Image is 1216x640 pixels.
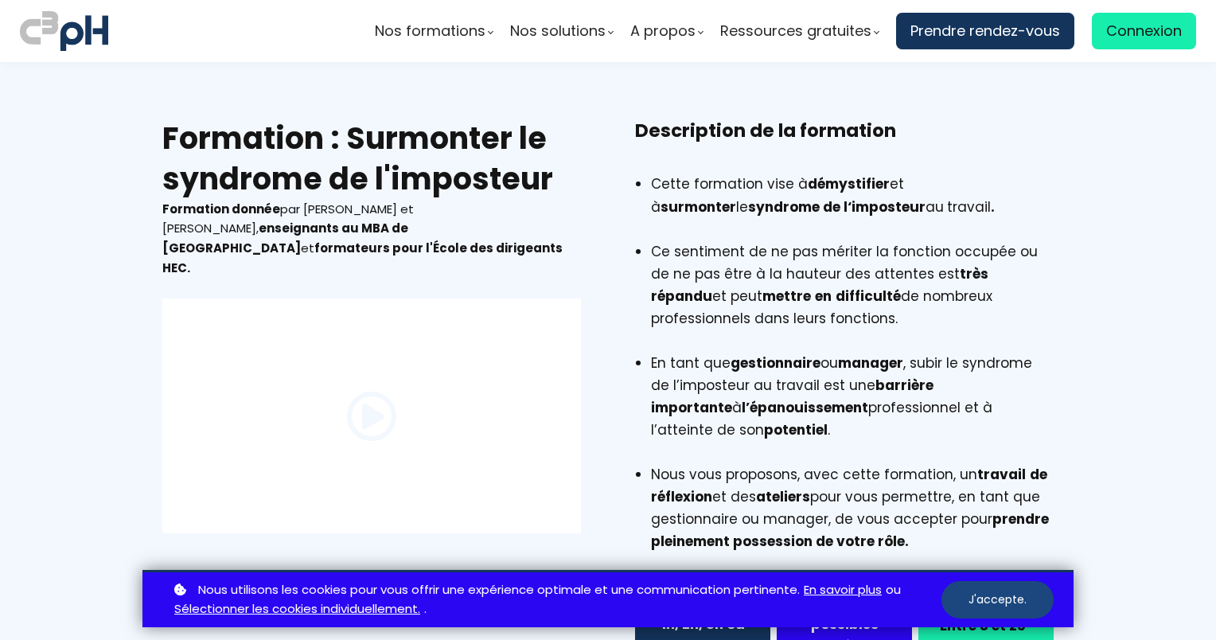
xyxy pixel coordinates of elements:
[20,8,108,54] img: logo C3PH
[170,580,941,620] p: ou .
[991,197,995,217] b: .
[896,13,1074,49] a: Prendre rendez-vous
[748,197,926,217] b: syndrome de l‘imposteur
[838,353,903,373] b: manager
[808,174,890,193] b: démystifier
[762,287,811,306] b: mettre
[1030,465,1047,484] b: de
[1092,13,1196,49] a: Connexion
[162,240,563,276] b: formateurs pour l'École des dirigeants HEC.
[651,463,1054,552] li: Nous vous proposons, avec cette formation, un et des pour vous permettre, en tant que gestionnair...
[977,465,1026,484] b: travail
[720,19,871,43] span: Ressources gratuites
[630,19,696,43] span: A propos
[742,398,868,417] b: l’épanouissement
[804,580,882,600] a: En savoir plus
[1106,19,1182,43] span: Connexion
[941,581,1054,619] button: J'accepte.
[510,19,606,43] span: Nos solutions
[731,353,820,373] b: gestionnaire
[756,487,810,506] b: ateliers
[162,200,581,279] div: par [PERSON_NAME] et [PERSON_NAME], et
[651,398,732,417] b: importante
[651,264,988,306] b: très répandu
[940,616,1033,635] b: Entre 8 et 25*
[198,580,800,600] span: Nous utilisons les cookies pour vous offrir une expérience optimale et une communication pertinente.
[651,240,1054,352] li: Ce sentiment de ne pas mériter la fonction occupée ou de ne pas être à la hauteur des attentes es...
[174,599,420,619] a: Sélectionner les cookies individuellement.
[162,118,581,200] h2: Formation : Surmonter le syndrome de l'imposteur
[764,420,828,439] b: potentiel
[162,220,408,256] b: enseignants au MBA de [GEOGRAPHIC_DATA]
[910,19,1060,43] span: Prendre rendez-vous
[661,197,736,217] b: surmonter
[651,173,1054,240] li: Cette formation vise à et à le au travail
[651,352,1054,463] li: En tant que ou , subir le syndrome de l’imposteur au travail est une à professionnel et à l’attei...
[635,118,1054,169] h3: Description de la formation
[651,487,712,506] b: réflexion
[815,287,832,306] b: en
[875,376,933,395] b: barrière
[162,201,280,217] b: Formation donnée
[836,287,901,306] b: difficulté
[375,19,485,43] span: Nos formations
